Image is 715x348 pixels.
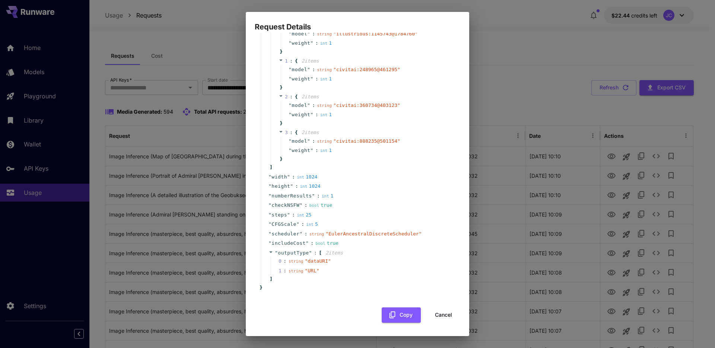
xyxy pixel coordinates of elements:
[289,138,292,144] span: "
[271,240,306,247] span: includeCost
[290,183,293,189] span: "
[427,307,460,323] button: Cancel
[300,183,320,190] div: 1024
[271,230,299,238] span: scheduler
[268,164,273,171] span: ]
[315,147,318,154] span: :
[320,77,327,82] span: int
[268,212,271,218] span: "
[314,249,317,257] span: :
[311,240,314,247] span: :
[312,102,315,109] span: :
[268,174,271,180] span: "
[299,202,302,208] span: "
[290,129,293,136] span: :
[306,221,318,228] div: 5
[289,112,292,117] span: "
[320,41,327,46] span: int
[289,76,292,82] span: "
[382,307,421,323] button: Copy
[271,183,290,190] span: height
[295,129,298,136] span: {
[258,284,263,291] span: }
[299,231,302,237] span: "
[320,148,327,153] span: int
[271,173,287,181] span: width
[289,259,304,264] span: string
[305,230,308,238] span: :
[268,221,271,227] span: "
[309,232,324,237] span: string
[275,250,278,256] span: "
[315,240,339,247] div: true
[290,57,293,65] span: :
[310,148,313,153] span: "
[292,75,310,83] span: weight
[309,250,312,256] span: "
[292,137,307,145] span: model
[292,111,310,118] span: weight
[297,175,304,180] span: int
[322,194,329,199] span: int
[307,102,310,108] span: "
[301,130,319,135] span: 2 item s
[292,39,310,47] span: weight
[320,113,327,117] span: int
[295,183,298,190] span: :
[320,75,332,83] div: 1
[320,147,332,154] div: 1
[289,269,304,273] span: string
[287,212,290,218] span: "
[279,48,283,56] span: }
[297,211,312,219] div: 25
[289,40,292,46] span: "
[320,111,332,118] div: 1
[322,192,334,200] div: 1
[292,147,310,154] span: weight
[301,221,304,228] span: :
[312,137,315,145] span: :
[289,102,292,108] span: "
[320,39,332,47] div: 1
[296,221,299,227] span: "
[310,112,313,117] span: "
[333,67,400,72] span: " civitai:248965@461295 "
[297,213,304,218] span: int
[333,102,400,108] span: " civitai:360734@403123 "
[309,202,332,209] div: true
[279,267,289,275] span: 1
[292,211,295,219] span: :
[268,231,271,237] span: "
[306,240,309,246] span: "
[289,148,292,153] span: "
[285,58,288,64] span: 1
[317,192,320,200] span: :
[312,30,315,38] span: :
[312,193,315,199] span: "
[325,250,343,256] span: 2 item s
[305,202,308,209] span: :
[309,203,319,208] span: bool
[315,241,325,246] span: bool
[278,250,309,256] span: outputType
[289,67,292,72] span: "
[271,192,312,200] span: numberResults
[307,31,310,37] span: "
[310,76,313,82] span: "
[297,173,317,181] div: 1024
[317,67,332,72] span: string
[279,84,283,91] span: }
[285,130,288,135] span: 3
[315,75,318,83] span: :
[319,249,322,257] span: [
[268,240,271,246] span: "
[283,267,286,275] div: :
[305,258,331,264] span: " dataURI "
[301,58,319,64] span: 2 item s
[315,111,318,118] span: :
[271,202,299,209] span: checkNSFW
[292,66,307,73] span: model
[279,120,283,127] span: }
[307,138,310,144] span: "
[312,66,315,73] span: :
